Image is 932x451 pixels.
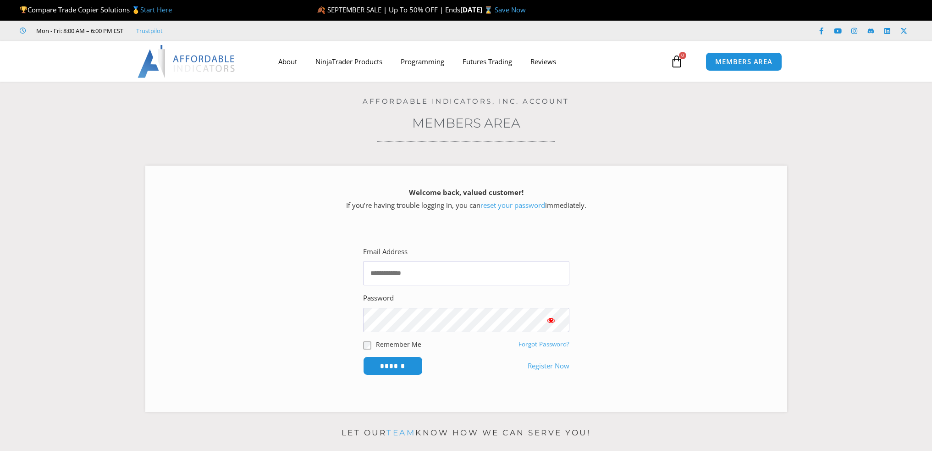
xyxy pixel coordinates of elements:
a: Reviews [521,51,565,72]
p: Let our know how we can serve you! [145,426,787,440]
label: Password [363,292,394,305]
span: 0 [679,52,686,59]
label: Remember Me [376,340,421,349]
span: 🍂 SEPTEMBER SALE | Up To 50% OFF | Ends [317,5,460,14]
a: reset your password [480,200,545,210]
button: Show password [533,308,569,332]
a: Programming [392,51,453,72]
a: team [386,428,415,437]
span: MEMBERS AREA [715,58,772,65]
a: About [269,51,306,72]
a: 0 [656,48,697,75]
a: Save Now [495,5,526,14]
label: Email Address [363,245,408,258]
span: Mon - Fri: 8:00 AM – 6:00 PM EST [34,25,123,36]
a: NinjaTrader Products [306,51,392,72]
a: Start Here [140,5,172,14]
a: Register Now [528,360,569,373]
a: Affordable Indicators, Inc. Account [363,97,569,106]
a: Trustpilot [136,25,163,36]
img: LogoAI | Affordable Indicators – NinjaTrader [138,45,236,78]
nav: Menu [269,51,668,72]
a: MEMBERS AREA [706,52,782,71]
img: 🏆 [20,6,27,13]
a: Forgot Password? [518,340,569,348]
p: If you’re having trouble logging in, you can immediately. [161,186,771,212]
strong: Welcome back, valued customer! [409,188,524,197]
a: Futures Trading [453,51,521,72]
strong: [DATE] ⌛ [460,5,495,14]
a: Members Area [412,115,520,131]
span: Compare Trade Copier Solutions 🥇 [20,5,172,14]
